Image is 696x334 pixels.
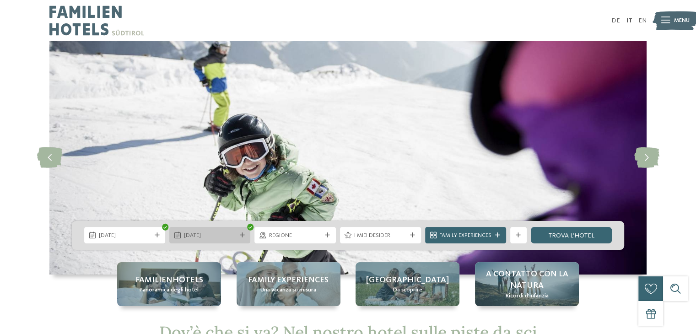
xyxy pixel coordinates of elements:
span: Family Experiences [439,232,491,240]
span: [GEOGRAPHIC_DATA] [366,275,449,286]
span: Una vacanza su misura [260,286,316,294]
span: Ricordi d’infanzia [505,292,548,300]
a: trova l’hotel [531,227,612,243]
span: Family experiences [248,275,329,286]
span: Panoramica degli hotel [140,286,199,294]
a: EN [638,17,647,24]
span: [DATE] [184,232,236,240]
a: Hotel sulle piste da sci per bambini: divertimento senza confini [GEOGRAPHIC_DATA] Da scoprire [356,262,459,306]
span: Da scoprire [393,286,422,294]
a: Hotel sulle piste da sci per bambini: divertimento senza confini A contatto con la natura Ricordi... [475,262,579,306]
span: A contatto con la natura [483,269,571,291]
a: DE [611,17,620,24]
span: Regione [269,232,321,240]
img: Hotel sulle piste da sci per bambini: divertimento senza confini [49,41,647,275]
span: [DATE] [99,232,151,240]
span: Familienhotels [135,275,203,286]
span: I miei desideri [354,232,406,240]
a: Hotel sulle piste da sci per bambini: divertimento senza confini Family experiences Una vacanza s... [237,262,340,306]
a: Hotel sulle piste da sci per bambini: divertimento senza confini Familienhotels Panoramica degli ... [117,262,221,306]
a: IT [626,17,632,24]
span: Menu [674,16,690,25]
